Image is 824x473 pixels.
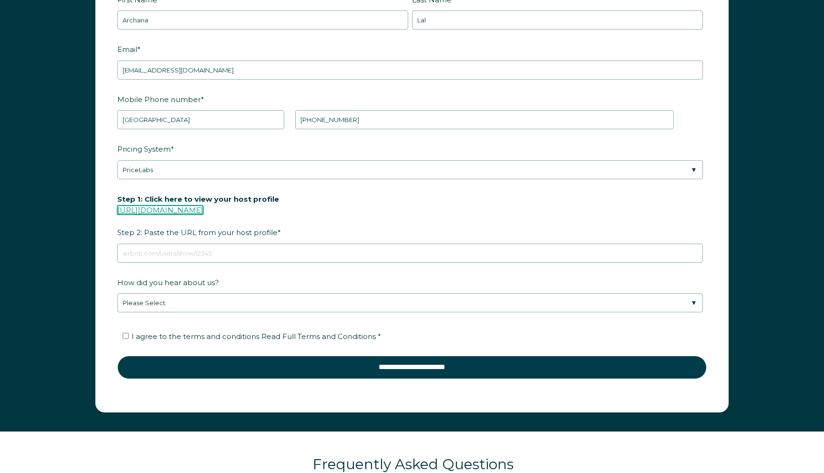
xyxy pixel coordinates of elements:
span: Step 1: Click here to view your host profile [117,192,279,206]
span: Email [117,42,137,57]
span: I agree to the terms and conditions [132,332,381,341]
span: How did you hear about us? [117,275,219,290]
a: [URL][DOMAIN_NAME] [117,206,203,215]
span: Frequently Asked Questions [313,455,514,473]
span: Read Full Terms and Conditions [261,332,376,341]
input: I agree to the terms and conditions Read Full Terms and Conditions * [123,333,129,339]
a: Read Full Terms and Conditions [259,332,378,341]
span: Step 2: Paste the URL from your host profile [117,192,279,240]
span: Pricing System [117,142,171,156]
span: Mobile Phone number [117,92,201,107]
input: airbnb.com/users/show/12345 [117,244,703,263]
